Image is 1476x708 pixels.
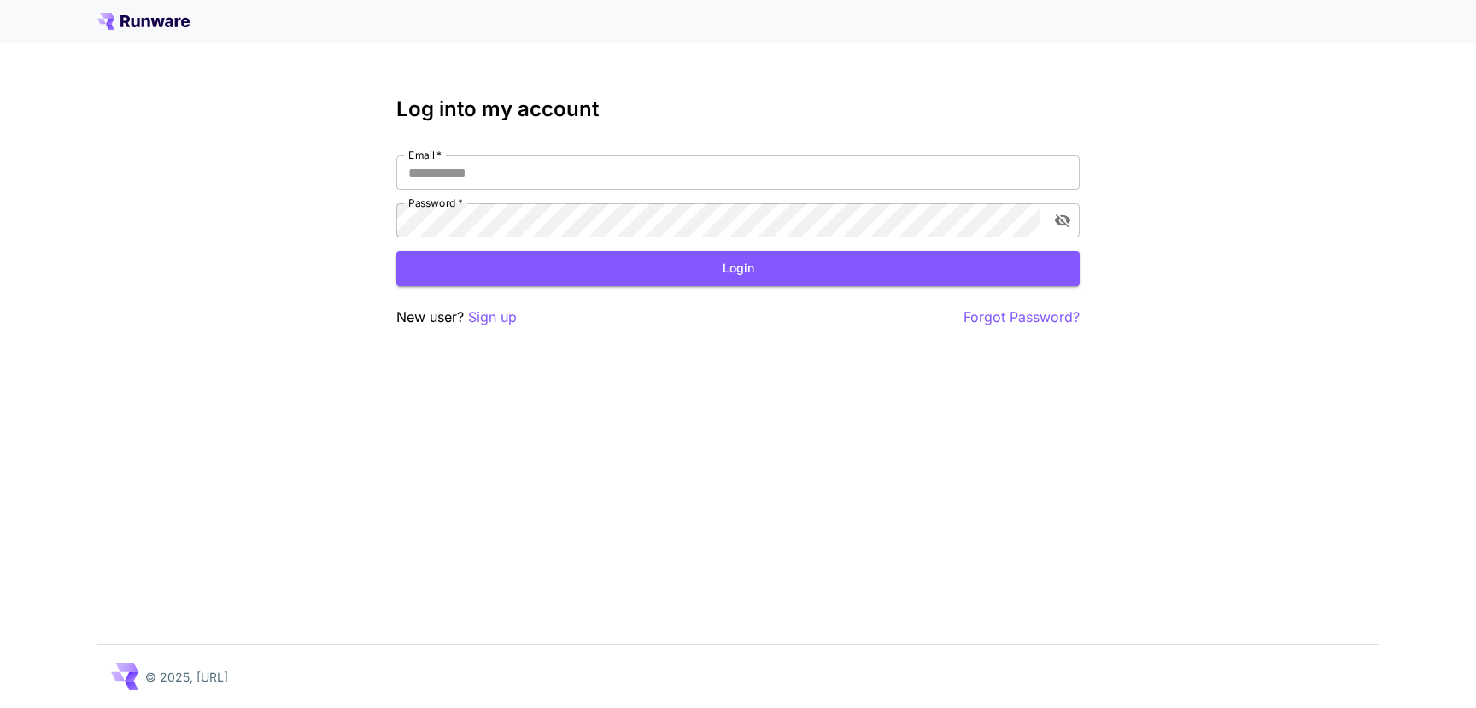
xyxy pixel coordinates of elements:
[408,196,463,210] label: Password
[396,307,517,328] p: New user?
[963,307,1080,328] button: Forgot Password?
[408,148,442,162] label: Email
[468,307,517,328] button: Sign up
[145,668,228,686] p: © 2025, [URL]
[1047,205,1078,236] button: toggle password visibility
[396,97,1080,121] h3: Log into my account
[396,251,1080,286] button: Login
